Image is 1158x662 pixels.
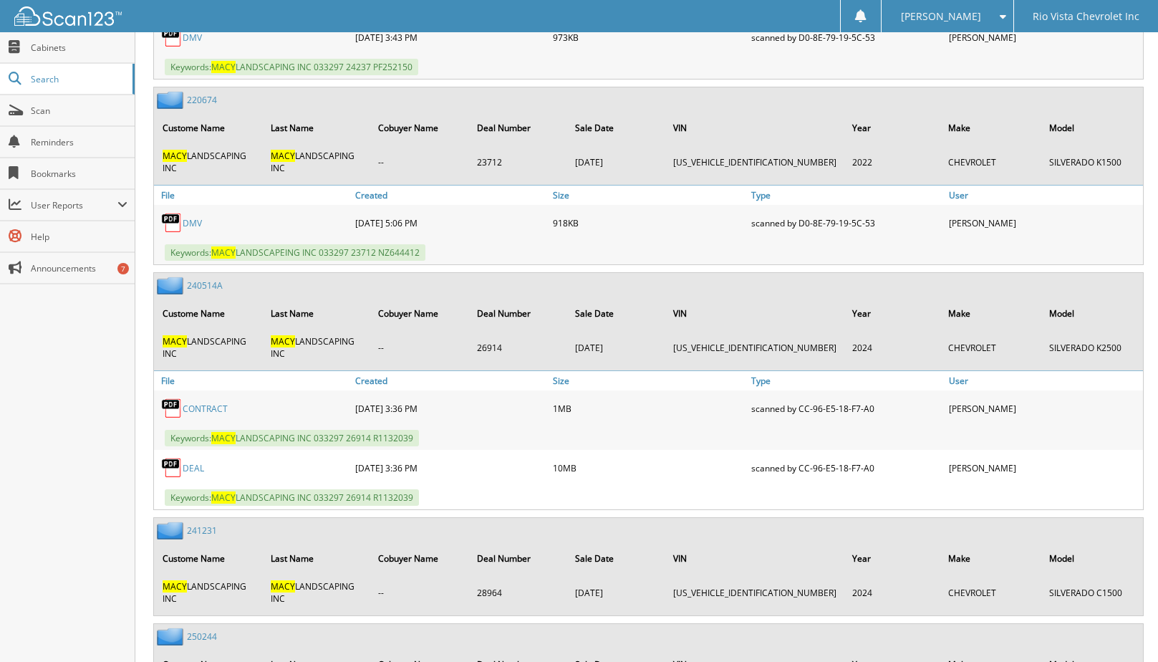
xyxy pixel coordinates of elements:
a: Created [352,371,549,390]
td: CHEVROLET [941,575,1041,610]
div: 7 [117,263,129,274]
a: DMV [183,217,202,229]
td: 2024 [845,330,940,365]
td: CHEVROLET [941,330,1041,365]
th: Year [845,113,940,143]
td: LANDSCAPING INC [155,330,262,365]
span: Keywords: LANDSCAPEING INC 033297 23712 NZ644412 [165,244,425,261]
span: Cabinets [31,42,127,54]
div: scanned by CC-96-E5-18-F7-A0 [748,394,945,423]
td: 28964 [470,575,567,610]
th: Custome Name [155,113,262,143]
div: 10MB [549,454,747,482]
img: scan123-logo-white.svg [14,6,122,26]
a: Created [352,186,549,205]
div: [PERSON_NAME] [945,394,1143,423]
span: MACY [163,580,187,593]
span: Scan [31,105,127,117]
th: VIN [666,544,844,573]
a: DEAL [183,462,204,474]
a: Type [748,371,945,390]
span: Keywords: LANDSCAPING INC 033297 26914 R1132039 [165,430,419,446]
img: folder2.png [157,522,187,539]
th: VIN [666,299,844,328]
td: -- [371,330,468,365]
a: File [154,371,352,390]
td: [US_VEHICLE_IDENTIFICATION_NUMBER] [666,144,844,180]
th: Deal Number [470,544,567,573]
span: MACY [211,491,236,504]
div: 918KB [549,208,747,237]
img: folder2.png [157,628,187,646]
img: PDF.png [161,398,183,419]
td: [DATE] [568,575,664,610]
div: scanned by D0-8E-79-19-5C-53 [748,23,945,52]
td: [DATE] [568,330,664,365]
div: [DATE] 3:43 PM [352,23,549,52]
a: Type [748,186,945,205]
th: Cobuyer Name [371,299,468,328]
th: Make [941,113,1041,143]
th: Model [1042,113,1142,143]
th: Last Name [264,113,370,143]
img: folder2.png [157,91,187,109]
img: PDF.png [161,212,183,234]
a: Size [549,371,747,390]
div: [DATE] 3:36 PM [352,454,549,482]
span: MACY [271,150,295,162]
div: [DATE] 5:06 PM [352,208,549,237]
th: Custome Name [155,299,262,328]
td: LANDSCAPING INC [155,144,262,180]
th: VIN [666,113,844,143]
td: -- [371,144,468,180]
div: 1MB [549,394,747,423]
span: Rio Vista Chevrolet Inc [1033,12,1139,21]
div: [PERSON_NAME] [945,23,1143,52]
a: 220674 [187,94,217,106]
td: LANDSCAPING INC [264,575,370,610]
span: MACY [163,335,187,347]
span: Keywords: LANDSCAPING INC 033297 24237 PF252150 [165,59,418,75]
th: Last Name [264,544,370,573]
th: Year [845,299,940,328]
th: Cobuyer Name [371,544,468,573]
a: CONTRACT [183,403,228,415]
td: [US_VEHICLE_IDENTIFICATION_NUMBER] [666,330,844,365]
td: [DATE] [568,144,664,180]
th: Make [941,544,1041,573]
span: MACY [163,150,187,162]
td: LANDSCAPING INC [264,144,370,180]
td: CHEVROLET [941,144,1041,180]
span: Announcements [31,262,127,274]
span: User Reports [31,199,117,211]
span: MACY [271,580,295,593]
div: scanned by D0-8E-79-19-5C-53 [748,208,945,237]
span: Reminders [31,136,127,148]
span: MACY [271,335,295,347]
th: Model [1042,544,1142,573]
td: 2022 [845,144,940,180]
img: PDF.png [161,27,183,48]
th: Model [1042,299,1142,328]
td: SILVERADO C1500 [1042,575,1142,610]
td: SILVERADO K2500 [1042,330,1142,365]
img: PDF.png [161,457,183,479]
a: File [154,186,352,205]
a: 240514A [187,279,223,292]
td: SILVERADO K1500 [1042,144,1142,180]
th: Sale Date [568,544,664,573]
span: Bookmarks [31,168,127,180]
span: Help [31,231,127,243]
td: 26914 [470,330,567,365]
span: Search [31,73,125,85]
td: LANDSCAPING INC [155,575,262,610]
th: Sale Date [568,113,664,143]
th: Last Name [264,299,370,328]
th: Sale Date [568,299,664,328]
th: Make [941,299,1041,328]
div: scanned by CC-96-E5-18-F7-A0 [748,454,945,482]
a: User [945,371,1143,390]
div: [DATE] 3:36 PM [352,394,549,423]
td: 2024 [845,575,940,610]
span: MACY [211,432,236,444]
